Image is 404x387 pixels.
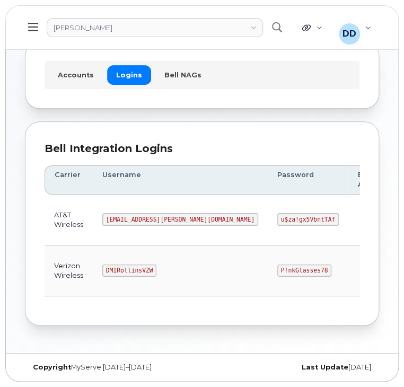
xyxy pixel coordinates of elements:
[93,165,268,195] th: Username
[33,363,71,371] strong: Copyright
[45,141,359,156] div: Bell Integration Logins
[107,65,151,84] a: Logins
[331,17,379,38] div: David Davis
[25,363,202,372] div: MyServe [DATE]–[DATE]
[155,65,210,84] a: Bell NAGs
[342,28,356,40] span: DD
[202,363,379,372] div: [DATE]
[268,165,348,195] th: Password
[49,65,103,84] a: Accounts
[302,363,348,371] strong: Last Update
[45,245,93,296] td: Verizon Wireless
[295,17,329,38] div: Quicklinks
[45,195,93,245] td: AT&T Wireless
[277,265,331,277] code: P!nkGlasses78
[47,18,263,37] a: Rollins
[277,213,339,226] code: u$za!gx5VbntTAf
[348,165,402,195] th: Business Accounts
[102,213,258,226] code: [EMAIL_ADDRESS][PERSON_NAME][DOMAIN_NAME]
[102,265,156,277] code: DMIRollinsVZW
[45,165,93,195] th: Carrier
